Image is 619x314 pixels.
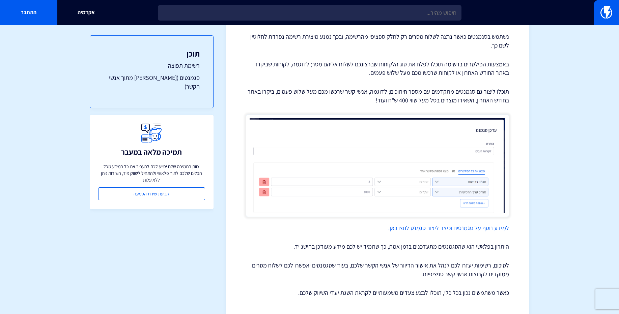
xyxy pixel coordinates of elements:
a: קביעת שיחת הטמעה [98,187,205,200]
p: לסיכום, רשימות יעזרו לכם לנהל את אישור הדיוור של אנשי הקשר שלכם, בעוד שסגמנטים יאפשרו לכם לשלוח מ... [246,261,509,278]
h3: תוכן [104,49,200,58]
p: צוות התמיכה שלנו יסייע לכם להעביר את כל המידע מכל הכלים שלכם לתוך פלאשי ולהתחיל לשווק מיד, השירות... [98,163,205,183]
a: סגמנטים ([PERSON_NAME] מתוך אנשי הקשר) [104,73,200,91]
p: היתרון בפלאשי הוא שהסגמנטים מתעדכנים בזמן אמת, כך שתמיד יש לכם מידע מעודכן בהישג יד. [246,242,509,251]
a: רשימת תפוצה [104,61,200,70]
p: נשתמש בסגמנטים כאשר נרצה לשלוח מסרים רק לחלק ספציפי מהרשימה, ובכך נמנע מיצירת רשימה נפרדת לחלוטין... [246,32,509,50]
h3: תמיכה מלאה במעבר [121,148,182,156]
p: תוכלו ליצור גם סגמנטים מתקדמים עם מספר חיתוכים; לדוגמה, אנשי קשר שרכשו מכם מעל שלוש פעמים, ביקרו ... [246,87,509,104]
p: כאשר משתמשים נכון בכל כלי, תוכלו לבצע צעדים משמעותיים לקראת השגת יעדי השיווק שלכם. [246,288,509,297]
p: באמצעות הפילטרים ברשימה תוכלו לפלח את סוג הלקוחות שברצונכם לשלוח אליהם מסר; לדוגמה, לקוחות שביקרו... [246,60,509,77]
a: למידע נוסף על סגמנטים וכיצד ליצור סגמנט לחצו כאן. [388,224,509,232]
input: חיפוש מהיר... [158,5,461,21]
